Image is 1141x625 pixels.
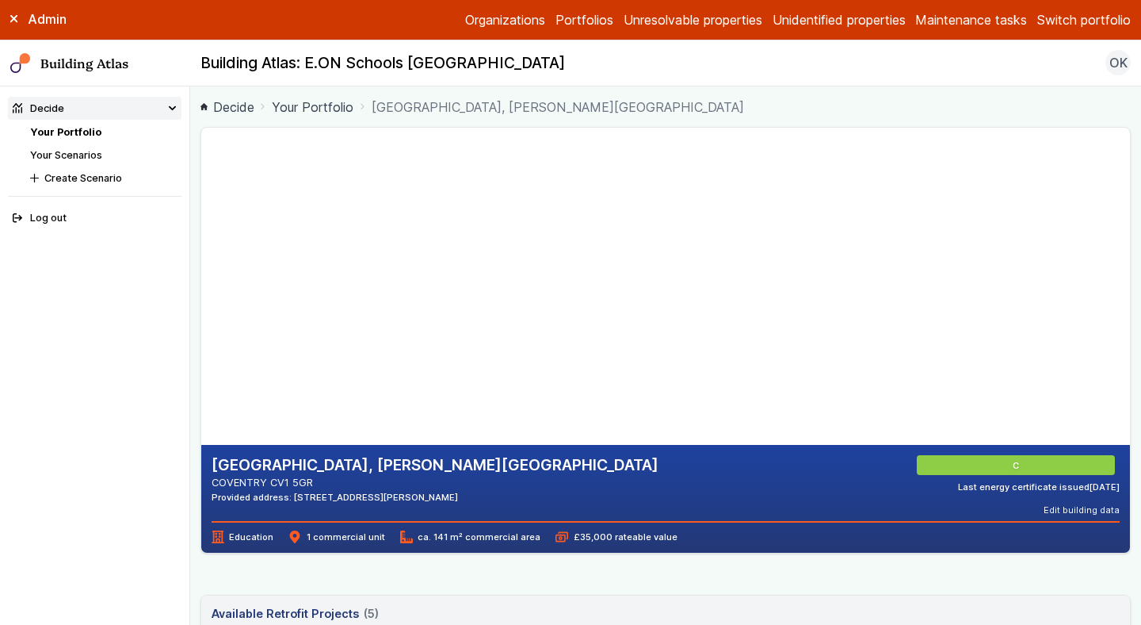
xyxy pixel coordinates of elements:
[555,10,613,29] a: Portfolios
[465,10,545,29] a: Organizations
[212,531,273,543] span: Education
[10,53,31,74] img: main-0bbd2752.svg
[13,101,64,116] div: Decide
[30,149,102,161] a: Your Scenarios
[25,167,181,190] button: Create Scenario
[212,491,658,504] div: Provided address: [STREET_ADDRESS][PERSON_NAME]
[8,207,182,230] button: Log out
[1015,459,1021,472] span: C
[30,126,101,138] a: Your Portfolio
[1109,53,1128,72] span: OK
[212,475,658,490] address: COVENTRY CV1 5GR
[915,10,1027,29] a: Maintenance tasks
[958,481,1120,493] div: Last energy certificate issued
[1089,481,1120,493] time: [DATE]
[212,605,379,623] h3: Available Retrofit Projects
[8,97,182,120] summary: Decide
[372,98,744,117] span: [GEOGRAPHIC_DATA], [PERSON_NAME][GEOGRAPHIC_DATA]
[364,605,379,623] span: (5)
[272,98,353,117] a: Your Portfolio
[624,10,762,29] a: Unresolvable properties
[1037,10,1131,29] button: Switch portfolio
[200,53,565,74] h2: Building Atlas: E.ON Schools [GEOGRAPHIC_DATA]
[200,98,254,117] a: Decide
[212,455,658,476] h2: [GEOGRAPHIC_DATA], [PERSON_NAME][GEOGRAPHIC_DATA]
[773,10,906,29] a: Unidentified properties
[1044,504,1120,516] button: Edit building data
[1105,50,1131,75] button: OK
[555,531,677,543] span: £35,000 rateable value
[288,531,384,543] span: 1 commercial unit
[400,531,540,543] span: ca. 141 m² commercial area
